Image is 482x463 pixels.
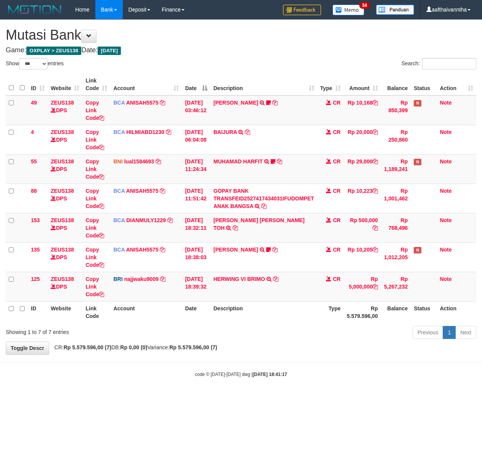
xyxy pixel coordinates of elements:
a: Copy najjwaku9009 to clipboard [160,276,165,282]
th: Account: activate to sort column ascending [110,74,182,95]
span: 49 [31,100,37,106]
a: HERWING VI BRIMO [214,276,265,282]
a: Copy Link Code [85,129,104,150]
a: Note [440,217,451,223]
a: ANISAH5575 [126,100,159,106]
h4: Game: Date: [6,47,476,54]
td: [DATE] 06:04:08 [182,125,210,154]
th: Rp 5.579.596,00 [344,301,381,323]
a: ZEUS138 [51,129,74,135]
strong: Rp 5.579.596,00 (7) [169,344,217,350]
th: Status [411,301,437,323]
td: Rp 768,496 [381,213,411,242]
th: Balance [381,301,411,323]
span: 135 [31,247,40,253]
td: DPS [48,184,82,213]
a: Copy BAIJURA to clipboard [245,129,250,135]
a: Copy ANISAH5575 to clipboard [160,188,165,194]
a: Toggle Descr [6,342,49,355]
small: code © [DATE]-[DATE] dwg | [195,372,287,377]
td: Rp 10,223 [344,184,381,213]
img: Feedback.jpg [283,5,321,15]
span: BCA [113,217,125,223]
span: Has Note [414,247,421,253]
td: Rp 5,000,000 [344,272,381,301]
th: Status [411,74,437,95]
a: 1 [443,326,456,339]
th: Action: activate to sort column ascending [437,74,476,95]
span: CR [333,188,341,194]
th: Account [110,301,182,323]
td: Rp 10,205 [344,242,381,272]
td: DPS [48,95,82,125]
th: Balance [381,74,411,95]
a: Copy Link Code [85,247,104,268]
div: Showing 1 to 7 of 7 entries [6,325,195,336]
a: Copy Rp 10,223 to clipboard [373,188,378,194]
td: DPS [48,213,82,242]
span: BNI [113,158,122,165]
th: Description [210,301,317,323]
span: CR [333,100,341,106]
span: 125 [31,276,40,282]
a: [PERSON_NAME] [214,100,258,106]
span: CR [333,129,341,135]
a: ANISAH5575 [126,188,159,194]
a: Copy Rp 500,000 to clipboard [373,225,378,231]
a: ZEUS138 [51,247,74,253]
a: GOPAY BANK TRANSFEID2527417434031IFUDOMPET ANAK BANGSA [214,188,314,209]
strong: Rp 5.579.596,00 (7) [64,344,111,350]
a: DIANMULY1229 [126,217,166,223]
span: Has Note [414,159,421,165]
a: Copy lual1584693 to clipboard [156,158,161,165]
span: BCA [113,188,125,194]
a: ZEUS138 [51,188,74,194]
a: MUHAMAD HARFIT [214,158,263,165]
a: Copy Rp 20,000 to clipboard [373,129,378,135]
a: Copy CARINA OCTAVIA TOH to clipboard [233,225,238,231]
td: DPS [48,242,82,272]
strong: Rp 0,00 (0) [120,344,147,350]
a: Copy HILMIABD1230 to clipboard [166,129,171,135]
td: [DATE] 18:38:03 [182,242,210,272]
a: Copy GOPAY BANK TRANSFEID2527417434031IFUDOMPET ANAK BANGSA to clipboard [261,203,267,209]
th: Date [182,301,210,323]
th: Description: activate to sort column ascending [210,74,317,95]
th: Type: activate to sort column ascending [317,74,344,95]
td: Rp 20,000 [344,125,381,154]
a: Copy MUHAMAD HARFIT to clipboard [277,158,282,165]
h1: Mutasi Bank [6,27,476,43]
td: Rp 10,168 [344,95,381,125]
td: [DATE] 11:24:34 [182,154,210,184]
a: Copy Rp 29,000 to clipboard [373,158,378,165]
td: Rp 850,399 [381,95,411,125]
a: BAIJURA [214,129,237,135]
td: Rp 1,189,241 [381,154,411,184]
a: Note [440,100,451,106]
span: 34 [359,2,370,9]
span: CR [333,217,341,223]
th: ID [28,301,48,323]
a: ZEUS138 [51,276,74,282]
a: Note [440,188,451,194]
a: Previous [413,326,443,339]
label: Show entries [6,58,64,69]
th: Date: activate to sort column descending [182,74,210,95]
a: Copy ANISAH5575 to clipboard [160,247,165,253]
a: Copy Rp 5,000,000 to clipboard [373,284,378,290]
th: Website: activate to sort column ascending [48,74,82,95]
a: Copy Link Code [85,188,104,209]
td: [DATE] 03:46:12 [182,95,210,125]
img: panduan.png [376,5,414,15]
a: [PERSON_NAME] [PERSON_NAME] TOH [214,217,305,231]
a: ZEUS138 [51,217,74,223]
span: CR: DB: Variance: [51,344,217,350]
a: Copy DIANMULY1229 to clipboard [167,217,173,223]
a: [PERSON_NAME] [214,247,258,253]
span: [DATE] [98,47,121,55]
a: Copy HERWING VI BRIMO to clipboard [273,276,278,282]
td: Rp 5,267,232 [381,272,411,301]
span: BCA [113,247,125,253]
td: [DATE] 11:51:42 [182,184,210,213]
th: Amount: activate to sort column ascending [344,74,381,95]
